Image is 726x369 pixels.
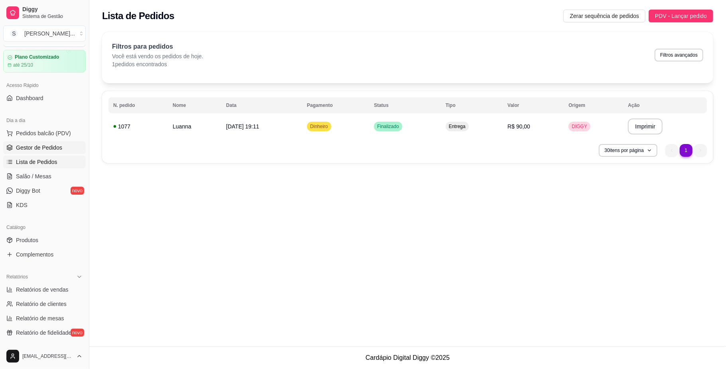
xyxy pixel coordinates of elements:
span: Entrega [447,123,467,130]
span: Relatório de fidelidade [16,329,71,337]
span: DIGGY [570,123,589,130]
a: Complementos [3,248,86,261]
span: PDV - Lançar pedido [655,12,707,20]
span: Finalizado [376,123,401,130]
a: Salão / Mesas [3,170,86,183]
p: 1 pedidos encontrados [112,60,203,68]
span: Relatórios de vendas [16,286,69,294]
span: Relatório de mesas [16,314,64,322]
h2: Lista de Pedidos [102,10,174,22]
button: Select a team [3,26,86,41]
button: Filtros avançados [655,49,703,61]
button: Zerar sequência de pedidos [563,10,645,22]
article: até 25/10 [13,62,33,68]
span: Salão / Mesas [16,172,51,180]
th: Status [369,97,441,113]
th: N. pedido [108,97,168,113]
span: Pedidos balcão (PDV) [16,129,71,137]
a: Gestor de Pedidos [3,141,86,154]
a: Relatório de fidelidadenovo [3,326,86,339]
span: Dinheiro [309,123,330,130]
p: Você está vendo os pedidos de hoje. [112,52,203,60]
a: DiggySistema de Gestão [3,3,86,22]
a: KDS [3,199,86,211]
a: Relatórios de vendas [3,283,86,296]
td: Luanna [168,115,221,138]
span: Diggy Bot [16,187,40,195]
span: Lista de Pedidos [16,158,57,166]
button: PDV - Lançar pedido [649,10,713,22]
span: Complementos [16,251,53,258]
span: Produtos [16,236,38,244]
div: [PERSON_NAME] ... [24,30,75,37]
div: Acesso Rápido [3,79,86,92]
span: Gestor de Pedidos [16,144,62,152]
span: KDS [16,201,28,209]
p: Filtros para pedidos [112,42,203,51]
span: Sistema de Gestão [22,13,83,20]
th: Data [221,97,302,113]
th: Ação [623,97,707,113]
th: Pagamento [302,97,369,113]
span: Relatórios [6,274,28,280]
span: S [10,30,18,37]
span: Relatório de clientes [16,300,67,308]
li: pagination item 1 active [680,144,693,157]
th: Valor [503,97,564,113]
th: Tipo [441,97,503,113]
th: Nome [168,97,221,113]
span: [EMAIL_ADDRESS][DOMAIN_NAME] [22,353,73,359]
span: Diggy [22,6,83,13]
a: Relatório de clientes [3,298,86,310]
button: Pedidos balcão (PDV) [3,127,86,140]
a: Relatório de mesas [3,312,86,325]
th: Origem [564,97,623,113]
button: Imprimir [628,118,663,134]
span: [DATE] 19:11 [226,123,259,130]
button: 30itens por página [599,144,657,157]
a: Plano Customizadoaté 25/10 [3,50,86,73]
footer: Cardápio Digital Diggy © 2025 [89,346,726,369]
nav: pagination navigation [661,140,711,161]
div: Catálogo [3,221,86,234]
div: Dia a dia [3,114,86,127]
span: Dashboard [16,94,43,102]
span: R$ 90,00 [508,123,530,130]
span: Zerar sequência de pedidos [570,12,639,20]
a: Produtos [3,234,86,247]
button: [EMAIL_ADDRESS][DOMAIN_NAME] [3,347,86,366]
a: Lista de Pedidos [3,156,86,168]
article: Plano Customizado [15,54,59,60]
a: Dashboard [3,92,86,105]
div: 1077 [113,122,163,130]
a: Diggy Botnovo [3,184,86,197]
